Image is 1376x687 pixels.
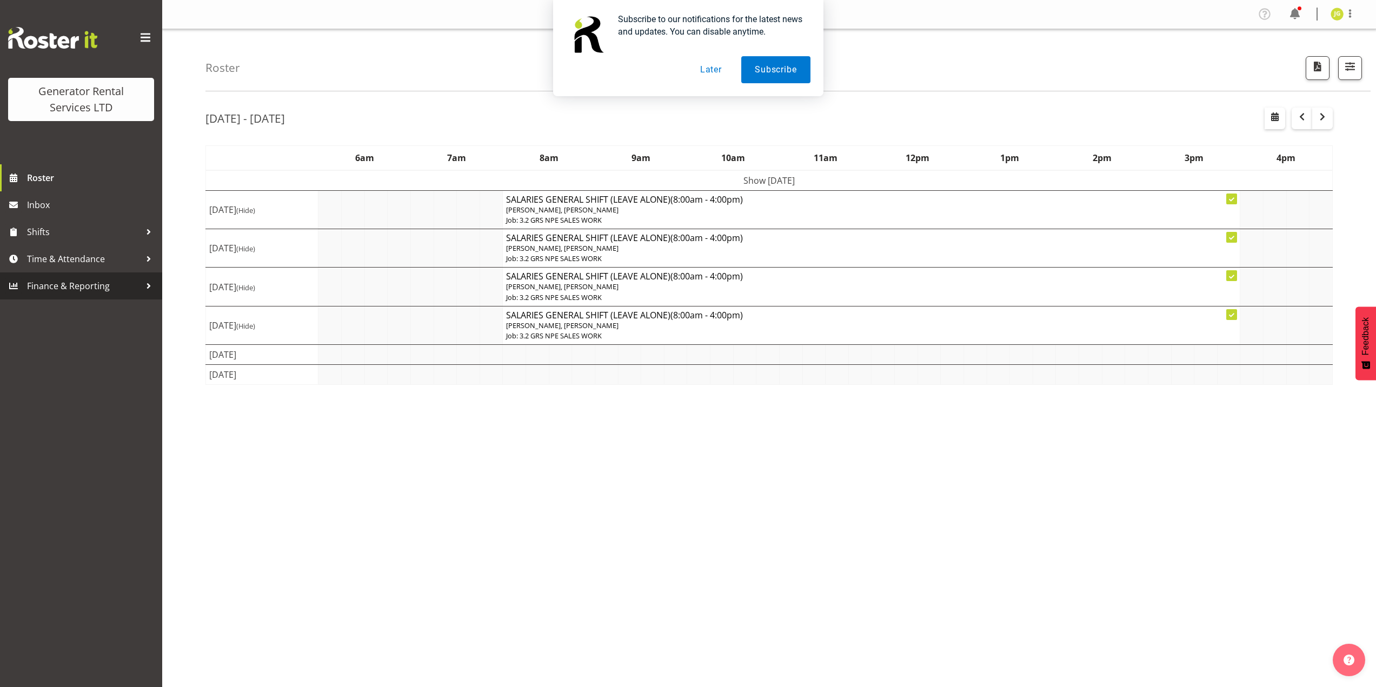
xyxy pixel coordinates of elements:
[27,197,157,213] span: Inbox
[206,170,1333,191] td: Show [DATE]
[506,321,619,330] span: [PERSON_NAME], [PERSON_NAME]
[779,145,872,170] th: 11am
[206,268,318,306] td: [DATE]
[1344,655,1354,665] img: help-xxl-2.png
[506,215,1237,225] p: Job: 3.2 GRS NPE SALES WORK
[1265,108,1285,129] button: Select a specific date within the roster.
[206,345,318,365] td: [DATE]
[595,145,687,170] th: 9am
[506,205,619,215] span: [PERSON_NAME], [PERSON_NAME]
[206,306,318,344] td: [DATE]
[503,145,595,170] th: 8am
[506,331,1237,341] p: Job: 3.2 GRS NPE SALES WORK
[670,232,743,244] span: (8:00am - 4:00pm)
[27,251,141,267] span: Time & Attendance
[609,13,810,38] div: Subscribe to our notifications for the latest news and updates. You can disable anytime.
[506,194,1237,205] h4: SALARIES GENERAL SHIFT (LEAVE ALONE)
[687,56,735,83] button: Later
[670,194,743,205] span: (8:00am - 4:00pm)
[741,56,810,83] button: Subscribe
[27,224,141,240] span: Shifts
[19,83,143,116] div: Generator Rental Services LTD
[506,254,1237,264] p: Job: 3.2 GRS NPE SALES WORK
[206,190,318,229] td: [DATE]
[1240,145,1333,170] th: 4pm
[670,309,743,321] span: (8:00am - 4:00pm)
[687,145,780,170] th: 10am
[872,145,964,170] th: 12pm
[1148,145,1240,170] th: 3pm
[506,310,1237,321] h4: SALARIES GENERAL SHIFT (LEAVE ALONE)
[236,244,255,254] span: (Hide)
[670,270,743,282] span: (8:00am - 4:00pm)
[236,321,255,331] span: (Hide)
[506,271,1237,282] h4: SALARIES GENERAL SHIFT (LEAVE ALONE)
[205,111,285,125] h2: [DATE] - [DATE]
[236,205,255,215] span: (Hide)
[206,229,318,268] td: [DATE]
[506,232,1237,243] h4: SALARIES GENERAL SHIFT (LEAVE ALONE)
[206,365,318,385] td: [DATE]
[566,13,609,56] img: notification icon
[1355,306,1376,380] button: Feedback - Show survey
[1361,317,1371,355] span: Feedback
[410,145,503,170] th: 7am
[963,145,1056,170] th: 1pm
[236,283,255,292] span: (Hide)
[1056,145,1148,170] th: 2pm
[318,145,411,170] th: 6am
[506,282,619,291] span: [PERSON_NAME], [PERSON_NAME]
[27,278,141,294] span: Finance & Reporting
[506,243,619,253] span: [PERSON_NAME], [PERSON_NAME]
[506,292,1237,303] p: Job: 3.2 GRS NPE SALES WORK
[27,170,157,186] span: Roster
